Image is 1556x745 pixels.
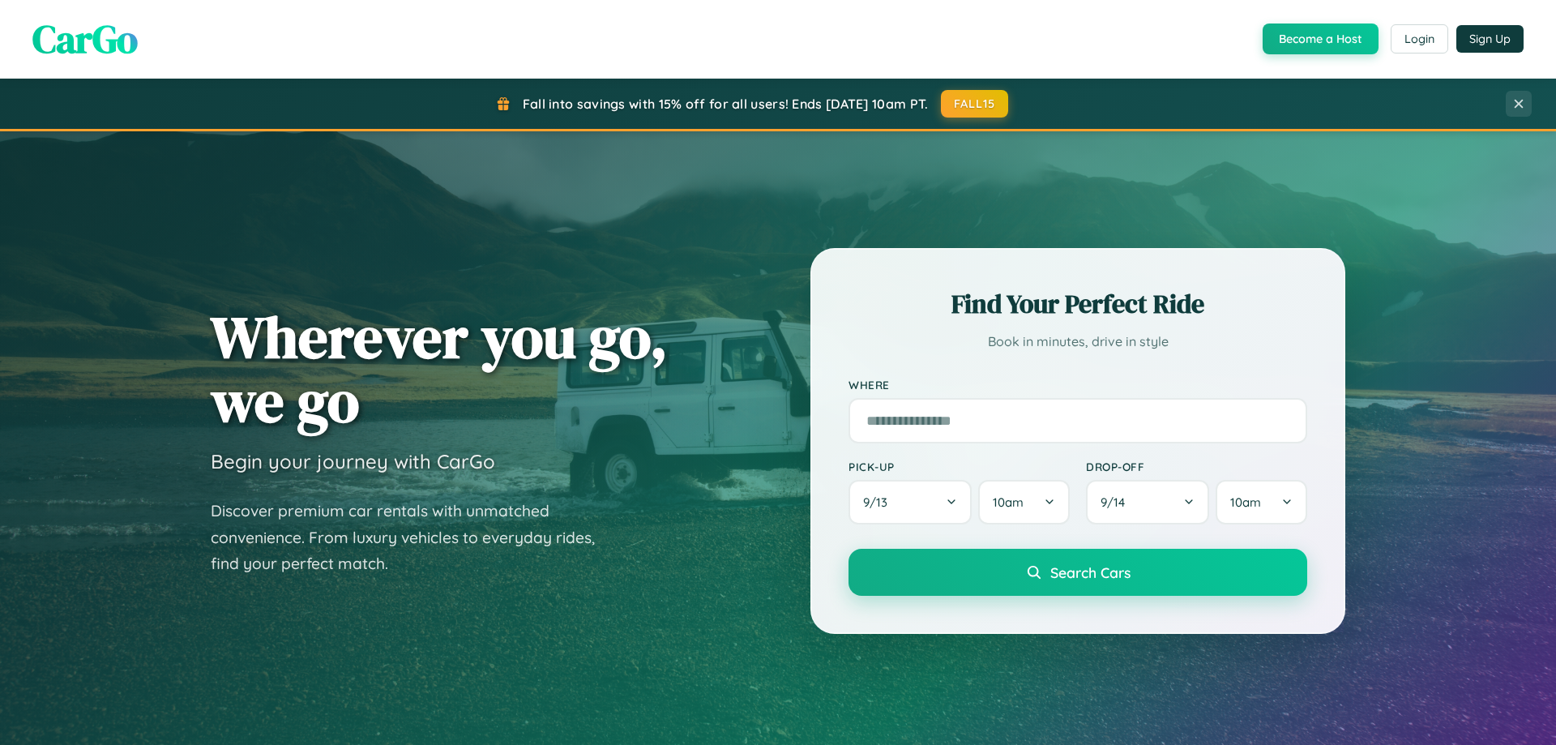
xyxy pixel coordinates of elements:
[211,449,495,473] h3: Begin your journey with CarGo
[849,286,1307,322] h2: Find Your Perfect Ride
[211,305,668,433] h1: Wherever you go, we go
[211,498,616,577] p: Discover premium car rentals with unmatched convenience. From luxury vehicles to everyday rides, ...
[1230,495,1261,510] span: 10am
[523,96,929,112] span: Fall into savings with 15% off for all users! Ends [DATE] 10am PT.
[1216,480,1307,524] button: 10am
[1050,563,1131,581] span: Search Cars
[1263,24,1379,54] button: Become a Host
[993,495,1024,510] span: 10am
[849,330,1307,353] p: Book in minutes, drive in style
[32,12,138,66] span: CarGo
[849,378,1307,392] label: Where
[863,495,896,510] span: 9 / 13
[1391,24,1448,54] button: Login
[849,549,1307,596] button: Search Cars
[978,480,1070,524] button: 10am
[1456,25,1524,53] button: Sign Up
[1086,460,1307,473] label: Drop-off
[1086,480,1209,524] button: 9/14
[941,90,1009,118] button: FALL15
[849,480,972,524] button: 9/13
[849,460,1070,473] label: Pick-up
[1101,495,1133,510] span: 9 / 14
